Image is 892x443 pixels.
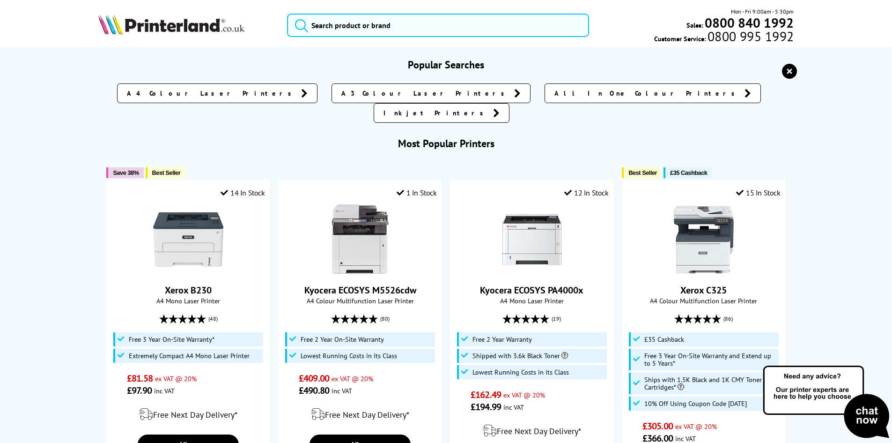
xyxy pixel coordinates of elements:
[503,390,545,399] span: ex VAT @ 20%
[332,386,352,395] span: inc VAT
[208,310,218,328] span: (48)
[111,296,265,305] span: A4 Mono Laser Printer
[117,83,317,103] a: A4 Colour Laser Printers
[731,7,794,16] span: Mon - Fri 9:00am - 5:30pm
[654,32,794,43] span: Customer Service:
[705,14,794,31] b: 0800 840 1992
[675,422,717,431] span: ex VAT @ 20%
[644,376,777,391] span: Ships with 1.5K Black and 1K CMY Toner Cartridges*
[98,14,244,35] img: Printerland Logo
[153,204,223,275] img: Xerox B230
[628,169,657,176] span: Best Seller
[287,14,589,37] input: Search product or brand
[127,372,153,384] span: £81.58
[472,368,569,376] span: Lowest Running Costs in its Class
[155,374,197,383] span: ex VAT @ 20%
[497,267,567,277] a: Kyocera ECOSYS PA4000x
[471,389,501,401] span: £162.49
[111,401,265,428] div: modal_delivery
[761,364,892,441] img: Open Live Chat window
[165,284,212,296] a: Xerox B230
[221,188,265,197] div: 14 In Stock
[472,336,532,343] span: Free 2 Year Warranty
[472,352,568,360] span: Shipped with 3.6k Black Toner
[723,310,733,328] span: (86)
[686,21,703,30] span: Sales:
[153,267,223,277] a: Xerox B230
[299,372,329,384] span: £409.00
[669,267,739,277] a: Xerox C325
[332,374,373,383] span: ex VAT @ 20%
[644,352,777,367] span: Free 3 Year On-Site Warranty and Extend up to 5 Years*
[703,18,794,27] a: 0800 840 1992
[301,352,397,360] span: Lowest Running Costs in its Class
[736,188,780,197] div: 15 In Stock
[663,167,712,178] button: £35 Cashback
[325,204,395,275] img: Kyocera ECOSYS M5526cdw
[304,284,416,296] a: Kyocera ECOSYS M5526cdw
[154,386,175,395] span: inc VAT
[497,204,567,275] img: Kyocera ECOSYS PA4000x
[622,167,662,178] button: Best Seller
[98,137,794,150] h3: Most Popular Printers
[127,384,152,397] span: £97.90
[380,310,390,328] span: (80)
[480,284,583,296] a: Kyocera ECOSYS PA4000x
[283,401,436,428] div: modal_delivery
[675,434,696,443] span: inc VAT
[669,204,739,275] img: Xerox C325
[129,352,250,360] span: Extremely Compact A4 Mono Laser Printer
[564,188,608,197] div: 12 In Stock
[397,188,437,197] div: 1 In Stock
[127,89,296,98] span: A4 Colour Laser Printers
[299,384,329,397] span: £490.80
[341,89,509,98] span: A3 Colour Laser Printers
[98,14,276,37] a: Printerland Logo
[98,58,794,71] h3: Popular Searches
[283,296,436,305] span: A4 Colour Multifunction Laser Printer
[301,336,384,343] span: Free 2 Year On-Site Warranty
[129,336,214,343] span: Free 3 Year On-Site Warranty*
[113,169,139,176] span: Save 38%
[106,167,143,178] button: Save 38%
[642,420,673,432] span: £305.00
[706,32,794,41] span: 0800 995 1992
[383,108,488,118] span: Inkjet Printers
[644,400,747,407] span: 10% Off Using Coupon Code [DATE]
[332,83,531,103] a: A3 Colour Laser Printers
[670,169,707,176] span: £35 Cashback
[644,336,684,343] span: £35 Cashback
[471,401,501,413] span: £194.99
[554,89,740,98] span: All In One Colour Printers
[680,284,727,296] a: Xerox C325
[325,267,395,277] a: Kyocera ECOSYS M5526cdw
[545,83,761,103] a: All In One Colour Printers
[455,296,608,305] span: A4 Mono Laser Printer
[627,296,780,305] span: A4 Colour Multifunction Laser Printer
[146,167,185,178] button: Best Seller
[552,310,561,328] span: (19)
[503,403,524,412] span: inc VAT
[152,169,181,176] span: Best Seller
[374,103,509,123] a: Inkjet Printers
